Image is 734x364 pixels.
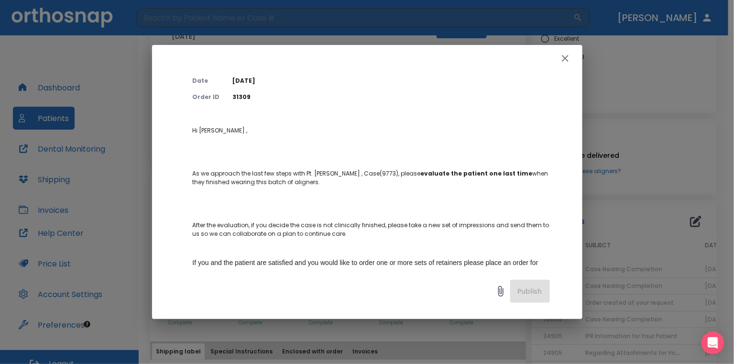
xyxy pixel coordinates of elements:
[253,268,450,276] span: (specify with or without attachments). Check out our help article on
[193,93,221,101] p: Order ID
[193,169,550,187] p: As we approach the last few steps with Pt. [PERSON_NAME] , Case(9773), please when they finished ...
[193,259,540,276] span: If you and the patient are satisfied and you would like to order one or more sets of retainers pl...
[193,221,550,238] p: After the evaluation, if you decide the case is not clinically finished, please take a new set of...
[193,77,221,85] p: Date
[233,93,550,101] p: 31309
[701,331,724,354] div: Open Intercom Messenger
[225,268,253,276] span: the portal
[225,268,253,276] a: the portal
[193,126,550,135] p: Hi [PERSON_NAME] ,
[233,77,550,85] p: [DATE]
[421,169,533,177] strong: evaluate the patient one last time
